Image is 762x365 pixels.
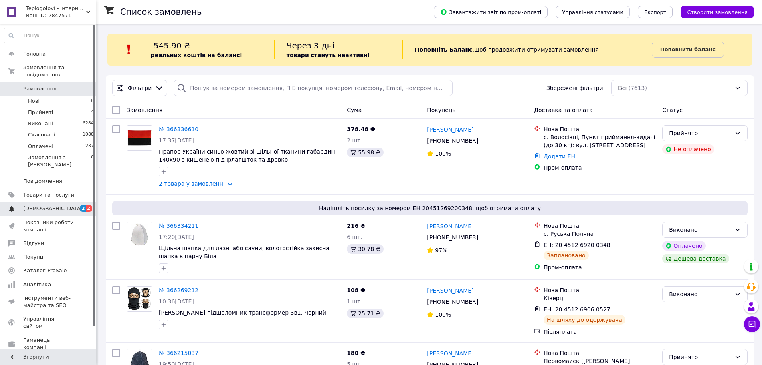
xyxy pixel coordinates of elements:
span: Нові [28,98,40,105]
div: 25.71 ₴ [347,309,383,318]
img: Фото товару [127,287,152,311]
span: 1 шт. [347,298,362,305]
a: № 366269212 [159,287,198,293]
button: Завантажити звіт по пром-оплаті [434,6,548,18]
span: 6284 [83,120,94,127]
span: Всі [618,84,627,92]
div: Виконано [669,290,731,299]
span: 2 [80,205,86,212]
span: 17:37[DATE] [159,137,194,144]
img: Фото товару [127,222,152,247]
a: Додати ЕН [544,153,575,160]
span: 0 [91,98,94,105]
input: Пошук [4,28,94,43]
b: товари стануть неактивні [287,52,370,58]
span: ЕН: 20 4512 6906 0527 [544,306,610,313]
button: Експорт [638,6,673,18]
span: 378.48 ₴ [347,126,375,132]
span: Cума [347,107,362,113]
span: [DEMOGRAPHIC_DATA] [23,205,83,212]
b: Поповнити баланс [660,46,716,52]
span: Збережені фільтри: [546,84,605,92]
span: 100% [435,150,451,157]
span: 0 [91,154,94,168]
span: 2 шт. [347,137,362,144]
b: реальних коштів на балансі [151,52,242,58]
span: Замовлення [23,85,57,92]
span: 6 шт. [347,234,362,240]
div: Нова Пошта [544,349,656,357]
div: Нова Пошта [544,222,656,230]
div: , щоб продовжити отримувати замовлення [402,40,652,59]
span: 180 ₴ [347,350,365,356]
span: Каталог ProSale [23,267,67,274]
span: Товари та послуги [23,191,74,199]
span: 4 [91,109,94,116]
a: Фото товару [127,286,152,312]
span: 100% [435,311,451,318]
span: 1088 [83,131,94,138]
div: Прийнято [669,129,731,138]
img: Фото товару [127,130,152,146]
span: Teplogolovi - інтернет-магазин товарів для лазні, прапори та балаклави [26,5,86,12]
div: Дешева доставка [662,254,729,263]
span: Показники роботи компанії [23,219,74,233]
span: [PHONE_NUMBER] [427,234,478,241]
span: [PHONE_NUMBER] [427,138,478,144]
a: Прапор України синьо жовтий зі щільної тканини габардин 140х90 з кишенею під флагшток та древко [159,148,335,163]
a: Створити замовлення [673,8,754,15]
span: Повідомлення [23,178,62,185]
div: Післяплата [544,328,656,336]
span: ЕН: 20 4512 6920 0348 [544,242,610,248]
span: Виконані [28,120,53,127]
span: Прийняті [28,109,53,116]
span: 17:20[DATE] [159,234,194,240]
div: Заплановано [544,251,589,260]
span: Завантажити звіт по пром-оплаті [440,8,541,16]
div: Нова Пошта [544,286,656,294]
span: -545.90 ₴ [151,41,190,50]
a: [PERSON_NAME] [427,287,473,295]
span: Управління сайтом [23,315,74,330]
span: 2 [86,205,92,212]
div: Пром-оплата [544,263,656,271]
span: Покупці [23,253,45,261]
span: Управління статусами [562,9,623,15]
div: с. Волосівці, Пункт приймання-видачі (до 30 кг): вул. [STREET_ADDRESS] [544,133,656,149]
span: Відгуки [23,240,44,247]
div: На шляху до одержувача [544,315,625,325]
span: Експорт [644,9,667,15]
span: Замовлення та повідомлення [23,64,96,78]
a: № 366215037 [159,350,198,356]
a: [PERSON_NAME] підшоломник трансформер 3в1, Чорний [159,309,326,316]
span: Покупець [427,107,455,113]
button: Чат з покупцем [744,316,760,332]
a: [PERSON_NAME] [427,222,473,230]
a: Фото товару [127,125,152,151]
a: Поповнити баланс [652,42,724,58]
b: Поповніть Баланс [415,46,473,53]
span: Аналітика [23,281,51,288]
button: Створити замовлення [681,6,754,18]
span: Скасовані [28,131,55,138]
a: Фото товару [127,222,152,247]
div: Оплачено [662,241,705,251]
span: [PHONE_NUMBER] [427,299,478,305]
span: 10:36[DATE] [159,298,194,305]
a: [PERSON_NAME] [427,349,473,357]
span: 237 [85,143,94,150]
div: Прийнято [669,353,731,361]
a: Щільна шапка для лазні або сауни, вологостійка захисна шапка в парну Біла [159,245,329,259]
div: Нова Пошта [544,125,656,133]
span: Замовлення з [PERSON_NAME] [28,154,91,168]
div: с. Руська Поляна [544,230,656,238]
a: [PERSON_NAME] [427,126,473,134]
div: Не оплачено [662,144,714,154]
div: Виконано [669,225,731,234]
span: Оплачені [28,143,53,150]
span: 97% [435,247,447,253]
span: Доставка та оплата [534,107,593,113]
span: Фільтри [128,84,152,92]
